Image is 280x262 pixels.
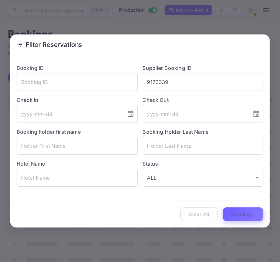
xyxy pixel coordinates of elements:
[124,108,137,120] button: Choose date
[143,169,264,187] div: ALL
[17,105,122,123] input: yyyy-mm-dd
[143,73,264,91] input: Supplier Booking ID
[143,96,264,104] label: Check Out
[17,129,81,135] label: Booking holder first name
[17,96,138,104] label: Check In
[17,161,45,167] label: Hotel Name
[143,137,264,155] input: Holder Last Name
[250,108,263,120] button: Choose date
[17,169,138,187] input: Hotel Name
[10,34,270,55] h2: Filter Reservations
[143,105,248,123] input: yyyy-mm-dd
[143,129,209,135] label: Booking Holder Last Name
[143,160,264,168] label: Status
[143,65,192,71] label: Supplier Booking ID
[17,65,44,71] label: Booking ID
[17,73,138,91] input: Booking ID
[17,137,138,155] input: Holder First Name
